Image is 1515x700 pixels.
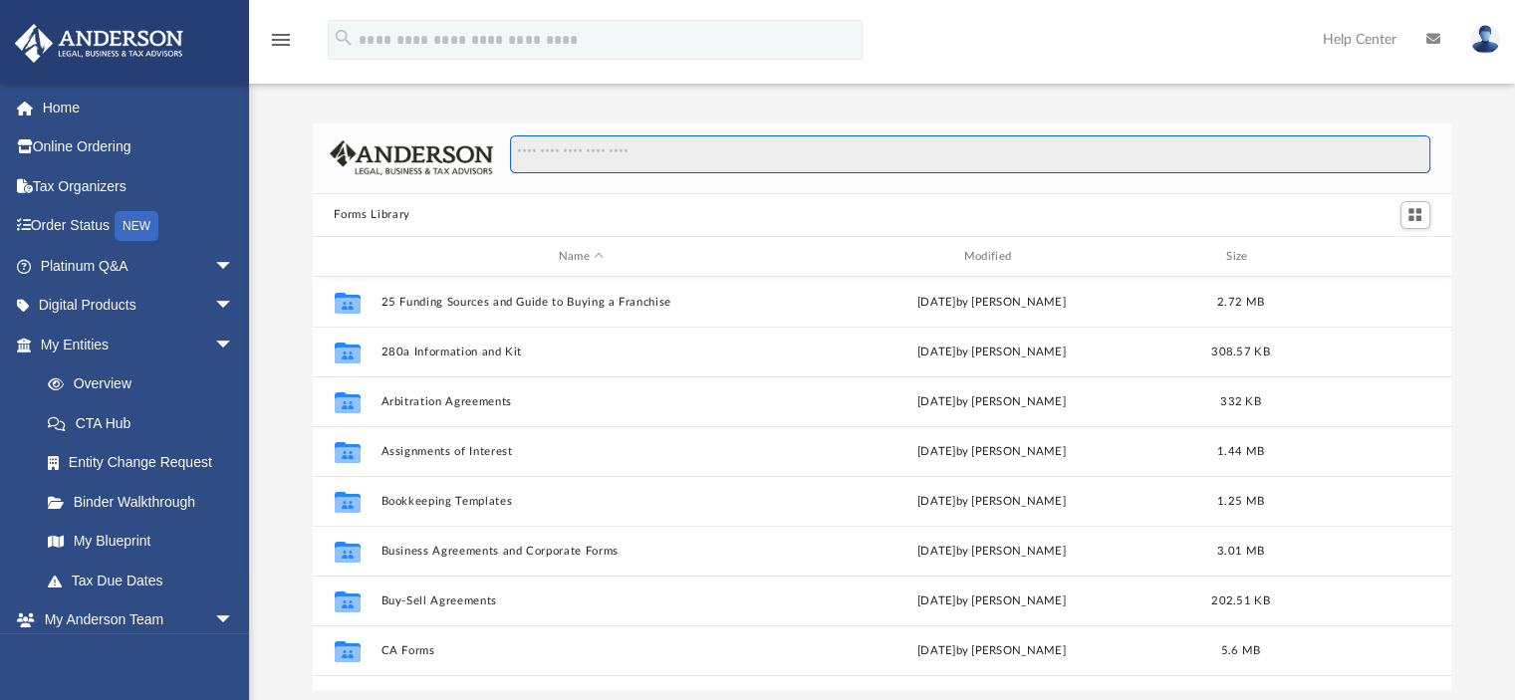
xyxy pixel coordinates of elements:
button: Bookkeeping Templates [380,495,782,508]
a: Tax Due Dates [28,561,264,600]
div: [DATE] by [PERSON_NAME] [791,642,1192,660]
span: 3.01 MB [1217,546,1264,557]
div: [DATE] by [PERSON_NAME] [791,294,1192,312]
span: arrow_drop_down [214,325,254,365]
i: menu [269,28,293,52]
div: [DATE] by [PERSON_NAME] [791,344,1192,361]
div: Modified [790,248,1191,266]
span: 1.44 MB [1217,446,1264,457]
span: arrow_drop_down [214,246,254,287]
div: grid [313,277,1452,689]
button: Assignments of Interest [380,445,782,458]
div: Size [1200,248,1280,266]
a: My Blueprint [28,522,254,562]
span: 5.6 MB [1220,645,1260,656]
a: Overview [28,364,264,404]
button: Forms Library [334,206,409,224]
a: Order StatusNEW [14,206,264,247]
span: 202.51 KB [1211,595,1269,606]
div: id [321,248,371,266]
div: Name [379,248,781,266]
a: Binder Walkthrough [28,482,264,522]
span: arrow_drop_down [214,600,254,641]
div: [DATE] by [PERSON_NAME] [791,543,1192,561]
img: Anderson Advisors Platinum Portal [9,24,189,63]
button: Buy-Sell Agreements [380,594,782,607]
button: Business Agreements and Corporate Forms [380,545,782,558]
span: 332 KB [1220,396,1261,407]
button: CA Forms [380,644,782,657]
a: menu [269,38,293,52]
button: Arbitration Agreements [380,395,782,408]
div: [DATE] by [PERSON_NAME] [791,493,1192,511]
a: My Anderson Teamarrow_drop_down [14,600,254,640]
a: Platinum Q&Aarrow_drop_down [14,246,264,286]
input: Search files and folders [510,135,1429,173]
div: [DATE] by [PERSON_NAME] [791,592,1192,610]
img: User Pic [1470,25,1500,54]
a: Digital Productsarrow_drop_down [14,286,264,326]
i: search [333,27,355,49]
a: CTA Hub [28,403,264,443]
div: id [1289,248,1428,266]
button: Switch to Grid View [1400,201,1430,229]
button: 25 Funding Sources and Guide to Buying a Franchise [380,296,782,309]
span: arrow_drop_down [214,286,254,327]
span: 2.72 MB [1217,297,1264,308]
button: 280a Information and Kit [380,346,782,358]
a: Home [14,88,264,127]
a: Online Ordering [14,127,264,167]
a: Entity Change Request [28,443,264,483]
span: 1.25 MB [1217,496,1264,507]
span: 308.57 KB [1211,347,1269,357]
a: My Entitiesarrow_drop_down [14,325,264,364]
div: NEW [115,211,158,241]
div: [DATE] by [PERSON_NAME] [791,393,1192,411]
div: [DATE] by [PERSON_NAME] [791,443,1192,461]
a: Tax Organizers [14,166,264,206]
